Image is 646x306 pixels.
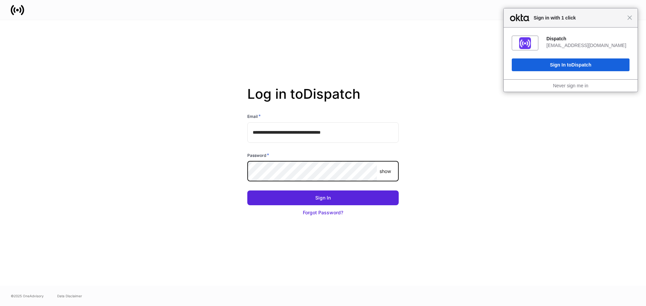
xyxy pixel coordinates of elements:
img: fs01jxrofoggULhDH358 [519,37,531,49]
button: Sign In toDispatch [512,58,630,71]
div: Dispatch [546,36,630,42]
div: [EMAIL_ADDRESS][DOMAIN_NAME] [546,42,630,48]
button: Sign In [247,190,399,205]
div: Forgot Password? [303,209,343,216]
h6: Password [247,152,269,159]
h2: Log in to Dispatch [247,86,399,113]
p: show [380,168,391,175]
button: Forgot Password? [247,205,399,220]
a: Data Disclaimer [57,293,82,299]
a: Never sign me in [553,83,588,88]
h6: Email [247,113,261,120]
span: © 2025 OneAdvisory [11,293,44,299]
div: Sign In [315,194,331,201]
span: Sign in with 1 click [530,14,627,22]
span: Dispatch [571,62,591,68]
span: Close [627,15,632,20]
